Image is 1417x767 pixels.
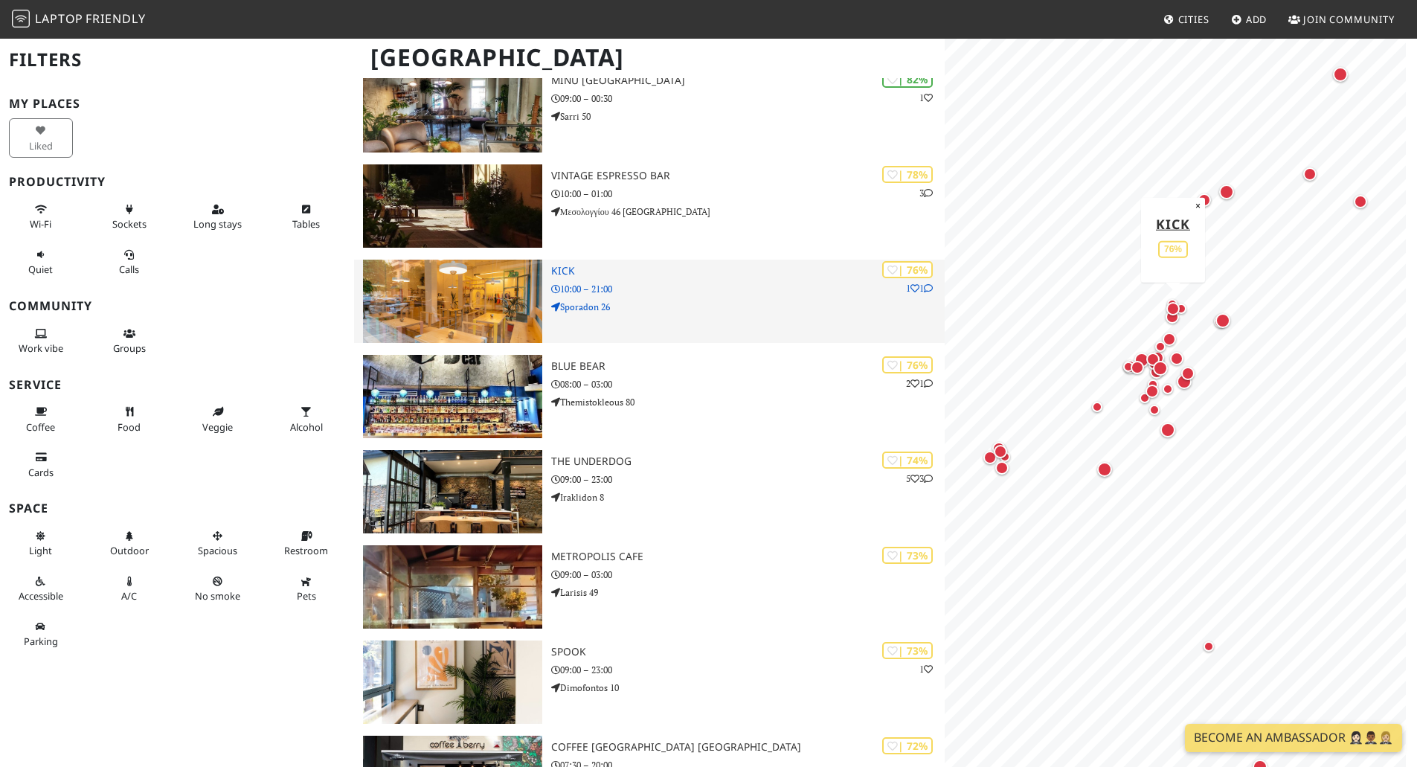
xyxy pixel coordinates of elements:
span: People working [19,341,63,355]
a: LaptopFriendly LaptopFriendly [12,7,146,33]
span: Cities [1178,13,1209,26]
button: Work vibe [9,321,73,361]
button: Pets [274,569,338,609]
p: 09:00 – 23:00 [551,472,945,487]
div: Map marker [1128,358,1147,377]
img: Metropolis Cafe [363,545,542,629]
p: 5 3 [906,472,933,486]
span: Coffee [26,420,55,434]
div: | 78% [882,166,933,183]
p: Sarri 50 [551,109,945,123]
button: Sockets [97,197,161,237]
h3: Productivity [9,175,345,189]
a: Metropolis Cafe | 73% Metropolis Cafe 09:00 – 03:00 Larisis 49 [354,545,945,629]
span: Veggie [202,420,233,434]
span: Friendly [86,10,145,27]
h3: Spook [551,646,945,658]
div: Map marker [1211,312,1230,331]
span: Quiet [28,263,53,276]
img: KICK [363,260,542,343]
span: Stable Wi-Fi [30,217,51,231]
img: Blue Bear [363,355,542,438]
div: Map marker [991,442,1010,461]
div: | 73% [882,642,933,659]
div: 76% [1158,240,1188,257]
p: Iraklidon 8 [551,490,945,504]
div: Map marker [1163,307,1182,327]
span: Natural light [29,544,52,557]
span: Outdoor area [110,544,149,557]
p: 10:00 – 01:00 [551,187,945,201]
span: Group tables [113,341,146,355]
p: 1 [919,662,933,676]
p: 09:00 – 00:30 [551,92,945,106]
span: Parking [24,635,58,648]
div: Map marker [1160,330,1179,349]
a: The Underdog | 74% 53 The Underdog 09:00 – 23:00 Iraklidon 8 [354,450,945,533]
button: Wi-Fi [9,197,73,237]
h3: Space [9,501,345,516]
div: Map marker [1159,380,1177,398]
span: Long stays [193,217,242,231]
div: Map marker [1143,382,1162,401]
p: 1 1 [906,281,933,295]
button: Calls [97,243,161,282]
div: Map marker [989,439,1009,458]
img: Vintage Espresso Bar [363,164,542,248]
span: Video/audio calls [119,263,139,276]
span: Join Community [1303,13,1395,26]
div: Map marker [1143,350,1163,369]
a: MINU ATHENS | 82% 1 MINU [GEOGRAPHIC_DATA] 09:00 – 00:30 Sarri 50 [354,69,945,153]
button: Spacious [186,524,250,563]
p: 1 [919,91,933,105]
img: LaptopFriendly [12,10,30,28]
h3: Metropolis Cafe [551,551,945,563]
div: Map marker [1351,192,1370,211]
h3: Coffee [GEOGRAPHIC_DATA] [GEOGRAPHIC_DATA] [551,741,945,754]
button: Light [9,524,73,563]
span: Air conditioned [121,589,137,603]
p: 09:00 – 23:00 [551,663,945,677]
button: Tables [274,197,338,237]
button: Groups [97,321,161,361]
a: Blue Bear | 76% 21 Blue Bear 08:00 – 03:00 Themistokleous 80 [354,355,945,438]
p: Μεσολογγίου 46 [GEOGRAPHIC_DATA] [551,205,945,219]
div: Map marker [1157,420,1178,440]
button: Food [97,399,161,439]
h2: Filters [9,37,345,83]
div: Map marker [1150,358,1171,379]
div: Map marker [1167,349,1186,368]
div: Map marker [1195,190,1214,210]
p: 08:00 – 03:00 [551,377,945,391]
button: Cards [9,445,73,484]
h3: Service [9,378,345,392]
div: Map marker [1163,295,1181,313]
button: Close popup [1191,197,1205,214]
div: Map marker [1174,371,1195,392]
div: Map marker [1094,459,1115,480]
a: KICK [1156,214,1190,232]
div: Map marker [1088,398,1106,416]
h3: Blue Bear [551,360,945,373]
h3: The Underdog [551,455,945,468]
p: 2 1 [906,376,933,391]
div: Map marker [1300,164,1320,184]
button: A/C [97,569,161,609]
a: KICK | 76% 11 KICK 10:00 – 21:00 Sporadon 26 [354,260,945,343]
div: Map marker [1148,348,1167,368]
h3: Community [9,299,345,313]
img: Spook [363,641,542,724]
h3: KICK [551,265,945,277]
button: Outdoor [97,524,161,563]
button: Quiet [9,243,73,282]
div: Map marker [1330,64,1351,85]
h3: My Places [9,97,345,111]
span: Spacious [198,544,237,557]
div: Map marker [1146,401,1163,419]
button: Parking [9,614,73,654]
button: Alcohol [274,399,338,439]
div: | 72% [882,737,933,754]
div: Map marker [1178,364,1198,383]
span: Laptop [35,10,83,27]
span: Food [118,420,141,434]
